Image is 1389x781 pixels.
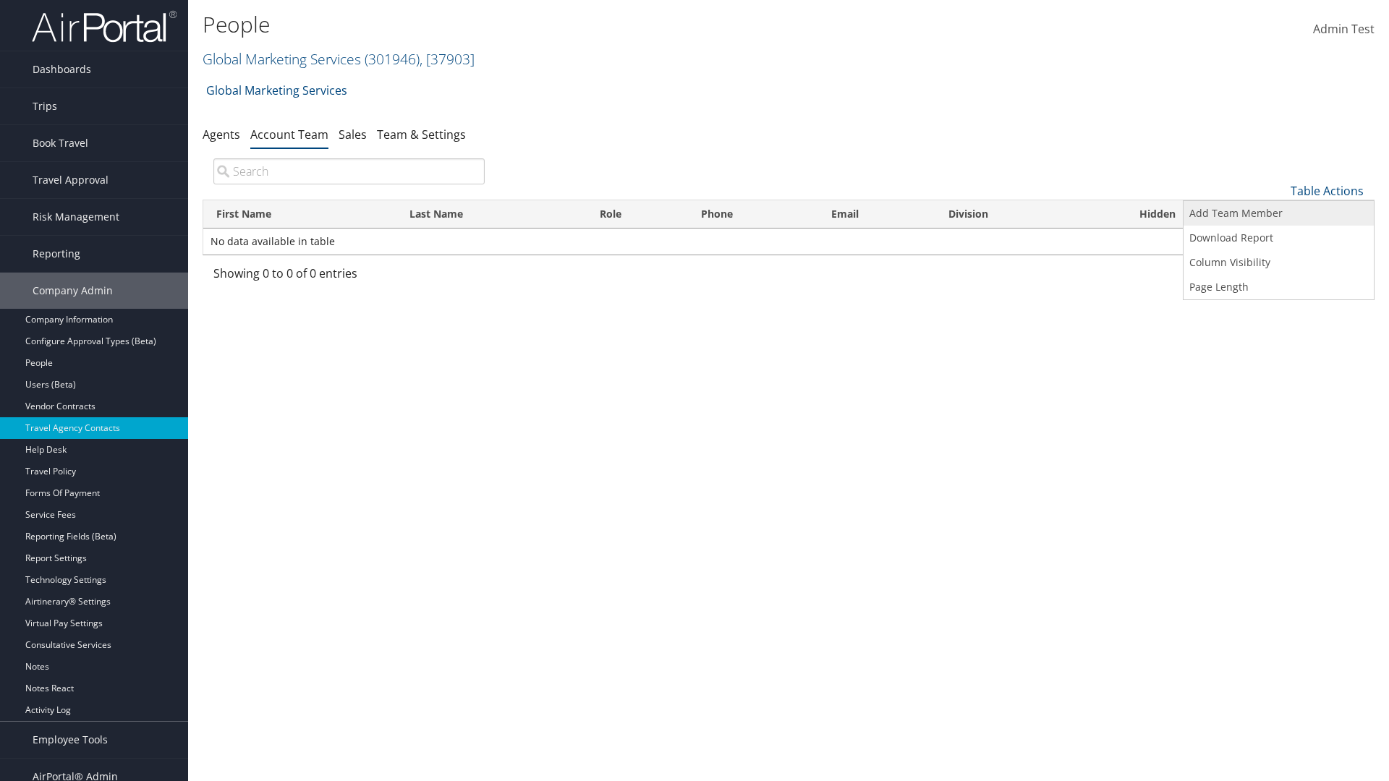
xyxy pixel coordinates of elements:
[1184,275,1374,299] a: Page Length
[33,162,109,198] span: Travel Approval
[33,722,108,758] span: Employee Tools
[1184,250,1374,275] a: Column Visibility
[1184,226,1374,250] a: Download Report
[32,9,177,43] img: airportal-logo.png
[33,236,80,272] span: Reporting
[33,51,91,88] span: Dashboards
[33,88,57,124] span: Trips
[33,199,119,235] span: Risk Management
[1184,201,1374,226] a: Add Team Member
[33,125,88,161] span: Book Travel
[33,273,113,309] span: Company Admin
